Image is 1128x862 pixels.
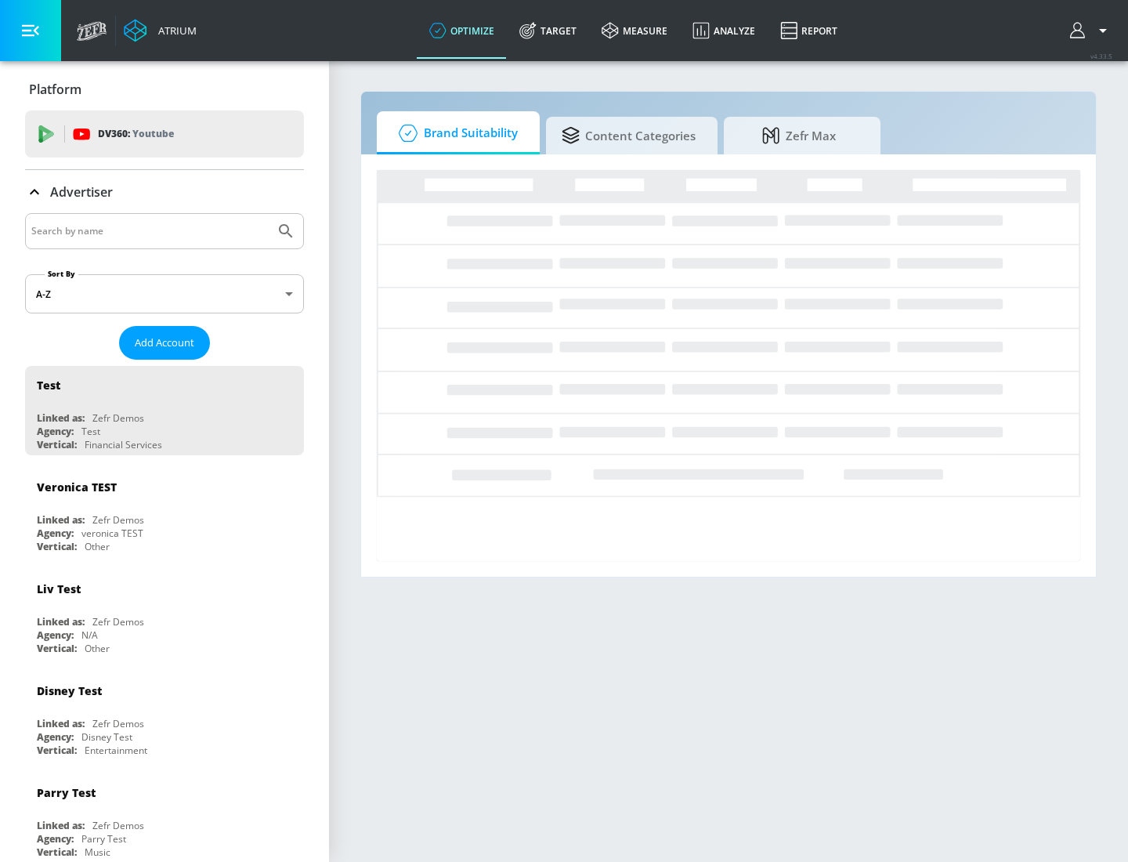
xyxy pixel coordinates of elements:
div: Agency: [37,425,74,438]
p: Platform [29,81,81,98]
div: Veronica TEST [37,480,117,494]
a: optimize [417,2,507,59]
div: Financial Services [85,438,162,451]
div: Platform [25,67,304,111]
div: TestLinked as:Zefr DemosAgency:TestVertical:Financial Services [25,366,304,455]
div: Other [85,642,110,655]
div: Entertainment [85,744,147,757]
p: Youtube [132,125,174,142]
div: Vertical: [37,846,77,859]
div: Zefr Demos [92,717,144,730]
label: Sort By [45,269,78,279]
input: Search by name [31,221,269,241]
div: Other [85,540,110,553]
div: A-Z [25,274,304,313]
div: Linked as: [37,513,85,527]
div: Vertical: [37,540,77,553]
div: Linked as: [37,717,85,730]
div: Music [85,846,110,859]
a: Analyze [680,2,768,59]
div: Zefr Demos [92,513,144,527]
div: Disney TestLinked as:Zefr DemosAgency:Disney TestVertical:Entertainment [25,672,304,761]
a: Report [768,2,850,59]
div: Disney Test [81,730,132,744]
div: Agency: [37,832,74,846]
span: Content Categories [562,117,696,154]
div: Disney Test [37,683,102,698]
div: Veronica TESTLinked as:Zefr DemosAgency:veronica TESTVertical:Other [25,468,304,557]
div: Liv TestLinked as:Zefr DemosAgency:N/AVertical:Other [25,570,304,659]
div: N/A [81,628,98,642]
div: Parry Test [37,785,96,800]
a: measure [589,2,680,59]
div: Test [81,425,100,438]
div: Agency: [37,527,74,540]
div: Vertical: [37,642,77,655]
p: DV360: [98,125,174,143]
a: Target [507,2,589,59]
div: Zefr Demos [92,615,144,628]
div: Linked as: [37,819,85,832]
div: Vertical: [37,438,77,451]
button: Add Account [119,326,210,360]
span: Brand Suitability [392,114,518,152]
div: Linked as: [37,411,85,425]
a: Atrium [124,19,197,42]
span: Add Account [135,334,194,352]
div: Zefr Demos [92,819,144,832]
span: Zefr Max [739,117,859,154]
div: Vertical: [37,744,77,757]
div: DV360: Youtube [25,110,304,158]
div: Test [37,378,60,393]
div: veronica TEST [81,527,143,540]
p: Advertiser [50,183,113,201]
div: Agency: [37,730,74,744]
div: Atrium [152,24,197,38]
div: Linked as: [37,615,85,628]
div: Liv Test [37,581,81,596]
div: Parry Test [81,832,126,846]
div: Advertiser [25,170,304,214]
div: Zefr Demos [92,411,144,425]
span: v 4.33.5 [1090,52,1112,60]
div: Agency: [37,628,74,642]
